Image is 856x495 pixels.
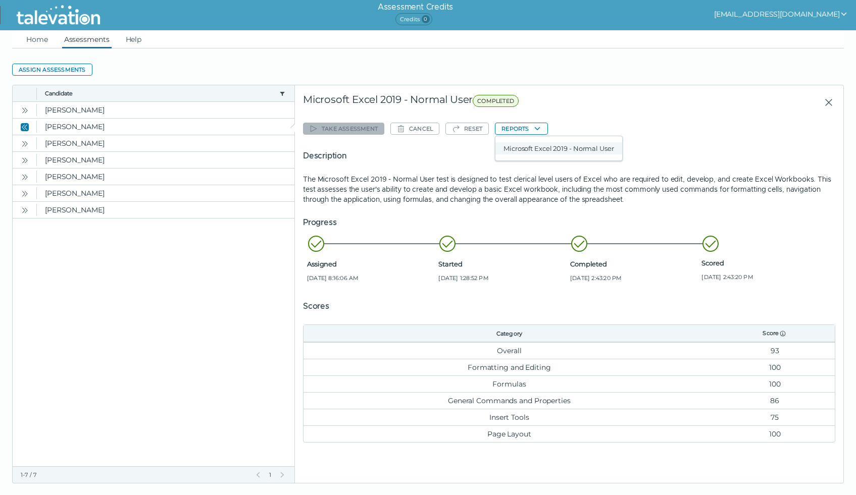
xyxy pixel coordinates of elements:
[278,471,286,479] button: Next Page
[62,30,112,48] a: Assessments
[12,3,105,28] img: Talevation_Logo_Transparent_white.png
[19,154,31,166] button: Open
[24,30,50,48] a: Home
[307,260,435,268] span: Assigned
[37,185,294,201] clr-dg-cell: [PERSON_NAME]
[303,300,835,312] h5: Scores
[304,375,715,392] td: Formulas
[254,471,262,479] button: Previous Page
[715,425,835,442] td: 100
[570,274,698,282] span: [DATE] 2:43:20 PM
[495,123,547,135] button: Reports
[303,150,835,162] h5: Description
[19,137,31,149] button: Open
[37,152,294,168] clr-dg-cell: [PERSON_NAME]
[19,121,31,133] button: Close
[304,359,715,375] td: Formatting and Editing
[304,409,715,425] td: Insert Tools
[715,342,835,359] td: 93
[19,171,31,183] button: Open
[715,359,835,375] td: 100
[715,392,835,409] td: 86
[268,471,272,479] span: 1
[37,135,294,151] clr-dg-cell: [PERSON_NAME]
[303,123,384,135] button: Take assessment
[715,325,835,342] th: Score
[37,102,294,118] clr-dg-cell: [PERSON_NAME]
[303,174,835,204] p: The Microsoft Excel 2019 - Normal User test is designed to test clerical level users of Excel who...
[278,89,286,97] button: candidate filter
[304,342,715,359] td: Overall
[816,93,835,112] button: Close
[124,30,144,48] a: Help
[21,140,29,148] cds-icon: Open
[438,260,566,268] span: Started
[21,206,29,214] cds-icon: Open
[473,95,519,107] span: COMPLETED
[21,106,29,115] cds-icon: Open
[390,123,439,135] button: Cancel
[303,216,835,229] h5: Progress
[21,190,29,198] cds-icon: Open
[304,325,715,342] th: Category
[307,274,435,282] span: [DATE] 8:16:06 AM
[303,93,670,112] div: Microsoft Excel 2019 - Normal User
[21,471,248,479] div: 1-7 / 7
[12,64,92,76] button: Assign assessments
[37,169,294,185] clr-dg-cell: [PERSON_NAME]
[570,260,698,268] span: Completed
[19,204,31,216] button: Open
[21,173,29,181] cds-icon: Open
[37,119,294,135] clr-dg-cell: [PERSON_NAME]
[445,123,489,135] button: Reset
[21,123,29,131] cds-icon: Close
[714,8,848,20] button: show user actions
[495,142,622,154] button: Microsoft Excel 2019 - Normal User
[378,1,453,13] h6: Assessment Credits
[19,187,31,199] button: Open
[422,15,430,23] span: 0
[19,104,31,116] button: Open
[304,392,715,409] td: General Commands and Properties
[701,273,829,281] span: [DATE] 2:43:20 PM
[715,375,835,392] td: 100
[715,409,835,425] td: 75
[45,89,275,97] button: Candidate
[304,425,715,442] td: Page Layout
[701,259,829,267] span: Scored
[21,156,29,164] cds-icon: Open
[438,274,566,282] span: [DATE] 1:28:52 PM
[37,202,294,218] clr-dg-cell: [PERSON_NAME]
[395,13,432,25] span: Credits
